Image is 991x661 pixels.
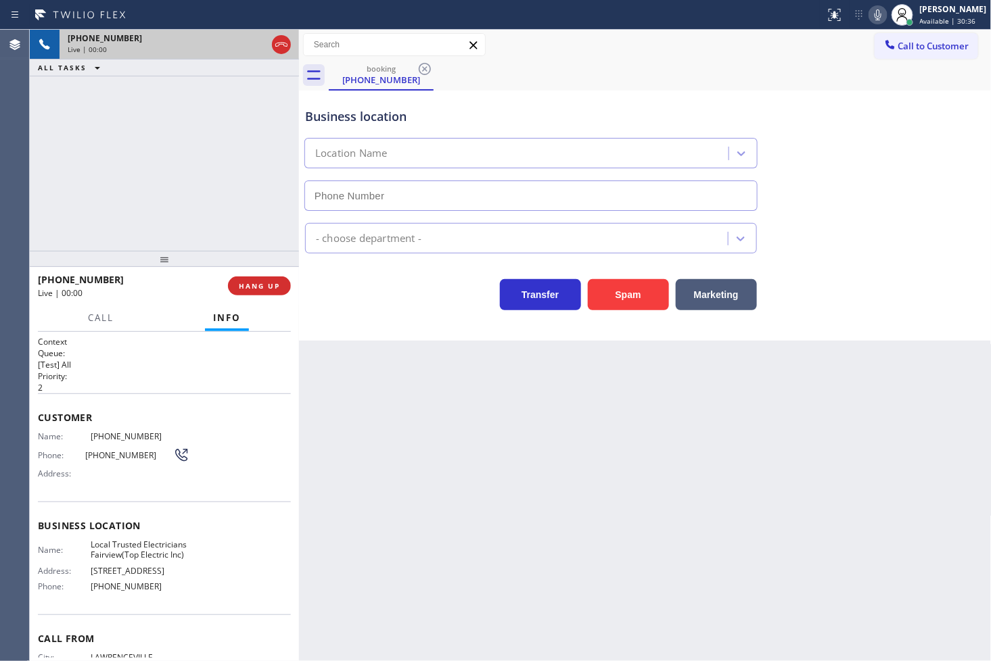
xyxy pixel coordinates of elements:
div: [PHONE_NUMBER] [330,74,432,86]
button: Info [205,305,249,331]
div: - choose department - [316,230,421,246]
button: Spam [588,279,669,310]
button: Call [80,305,122,331]
span: [PHONE_NUMBER] [38,273,124,286]
span: Local Trusted Electricians Fairview(Top Electric Inc) [91,539,189,560]
div: (609) 219-6151 [330,60,432,89]
div: Business location [305,107,757,126]
button: ALL TASKS [30,59,114,76]
span: [PHONE_NUMBER] [91,581,189,591]
span: Business location [38,519,291,532]
button: Marketing [676,279,757,310]
div: [PERSON_NAME] [920,3,987,15]
span: Phone: [38,450,85,460]
span: Available | 30:36 [920,16,976,26]
button: Transfer [500,279,581,310]
span: [PHONE_NUMBER] [85,450,174,460]
span: [PHONE_NUMBER] [68,32,142,44]
input: Search [304,34,485,55]
span: Call [88,312,114,324]
span: Call to Customer [898,40,969,52]
span: [STREET_ADDRESS] [91,566,189,576]
span: Call From [38,632,291,645]
button: Call to Customer [875,33,978,59]
span: Address: [38,468,91,479]
span: Info [213,312,241,324]
p: [Test] All [38,359,291,370]
button: HANG UP [228,276,291,295]
span: Customer [38,411,291,424]
button: Hang up [272,35,291,54]
span: ALL TASKS [38,63,87,72]
h1: Context [38,336,291,347]
div: booking [330,64,432,74]
input: Phone Number [304,180,758,211]
span: Name: [38,545,91,555]
span: Name: [38,431,91,441]
span: HANG UP [239,281,280,291]
span: Address: [38,566,91,576]
h2: Priority: [38,370,291,382]
span: Phone: [38,581,91,591]
span: [PHONE_NUMBER] [91,431,189,441]
button: Mute [869,5,888,24]
div: Location Name [315,146,388,162]
h2: Queue: [38,347,291,359]
p: 2 [38,382,291,393]
span: Live | 00:00 [68,45,107,54]
span: Live | 00:00 [38,287,83,299]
